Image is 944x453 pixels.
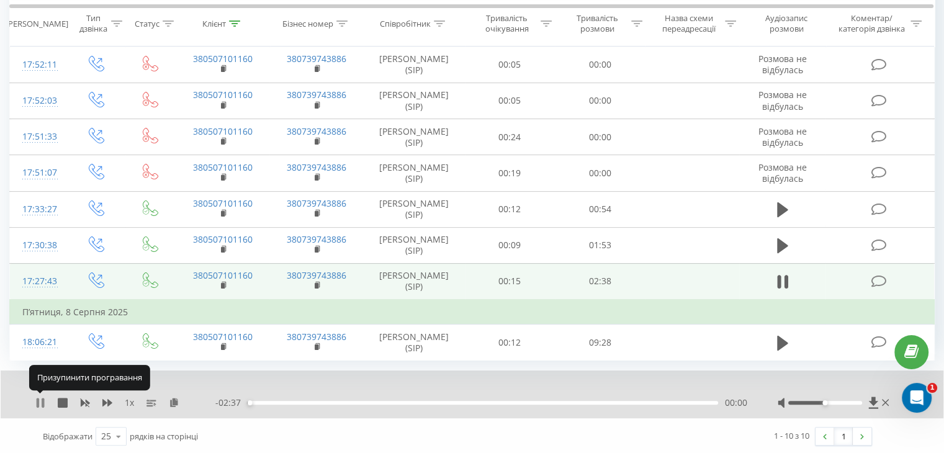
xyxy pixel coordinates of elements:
a: 380507101160 [193,197,253,209]
td: 00:12 [465,325,555,361]
span: 1 x [125,397,134,409]
div: Тривалість очікування [476,13,538,34]
a: 380739743886 [287,269,346,281]
span: Відображати [43,431,92,442]
a: 380507101160 [193,125,253,137]
div: 17:33:27 [22,197,55,222]
div: 17:52:11 [22,53,55,77]
span: - 02:37 [215,397,247,409]
div: 17:51:33 [22,125,55,149]
a: 380739743886 [287,125,346,137]
div: Аудіозапис розмови [750,13,823,34]
td: 09:28 [555,325,645,361]
a: 380739743886 [287,197,346,209]
div: Accessibility label [248,400,253,405]
span: 00:00 [724,397,747,409]
div: 18:06:21 [22,330,55,354]
a: 380739743886 [287,89,346,101]
span: Розмова не відбулась [758,53,807,76]
td: 00:54 [555,191,645,227]
a: 380507101160 [193,161,253,173]
td: 00:15 [465,263,555,300]
a: 380739743886 [287,53,346,65]
div: Accessibility label [822,400,827,405]
div: Бізнес номер [282,18,333,29]
td: [PERSON_NAME] (SIP) [364,83,465,119]
div: [PERSON_NAME] [6,18,68,29]
a: 380507101160 [193,233,253,245]
div: 17:27:43 [22,269,55,294]
span: рядків на сторінці [130,431,198,442]
span: Розмова не відбулась [758,89,807,112]
td: 00:24 [465,119,555,155]
span: 1 [927,383,937,393]
td: 02:38 [555,263,645,300]
div: Коментар/категорія дзвінка [835,13,907,34]
div: 25 [101,430,111,442]
div: Статус [135,18,160,29]
iframe: Intercom live chat [902,383,932,413]
div: 17:51:07 [22,161,55,185]
td: 00:00 [555,47,645,83]
td: [PERSON_NAME] (SIP) [364,227,465,263]
div: Призупинити програвання [29,365,150,390]
td: [PERSON_NAME] (SIP) [364,119,465,155]
td: [PERSON_NAME] (SIP) [364,191,465,227]
td: 00:00 [555,155,645,191]
div: 1 - 10 з 10 [774,429,809,442]
td: 00:05 [465,47,555,83]
a: 380739743886 [287,161,346,173]
td: П’ятниця, 8 Серпня 2025 [10,300,935,325]
span: Розмова не відбулась [758,125,807,148]
a: 380739743886 [287,331,346,343]
div: Назва схеми переадресації [657,13,722,34]
td: 00:05 [465,83,555,119]
td: 00:00 [555,83,645,119]
td: 00:00 [555,119,645,155]
a: 380507101160 [193,331,253,343]
span: Розмова не відбулась [758,161,807,184]
td: 00:12 [465,191,555,227]
a: 380507101160 [193,89,253,101]
div: Співробітник [380,18,431,29]
a: 380507101160 [193,269,253,281]
td: 00:19 [465,155,555,191]
td: 01:53 [555,227,645,263]
td: 00:09 [465,227,555,263]
td: [PERSON_NAME] (SIP) [364,263,465,300]
td: [PERSON_NAME] (SIP) [364,155,465,191]
div: Клієнт [202,18,226,29]
td: [PERSON_NAME] (SIP) [364,325,465,361]
div: 17:52:03 [22,89,55,113]
a: 380507101160 [193,53,253,65]
div: Тривалість розмови [566,13,628,34]
div: Тип дзвінка [78,13,107,34]
a: 1 [834,428,853,445]
a: 380739743886 [287,233,346,245]
td: [PERSON_NAME] (SIP) [364,47,465,83]
div: 17:30:38 [22,233,55,258]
